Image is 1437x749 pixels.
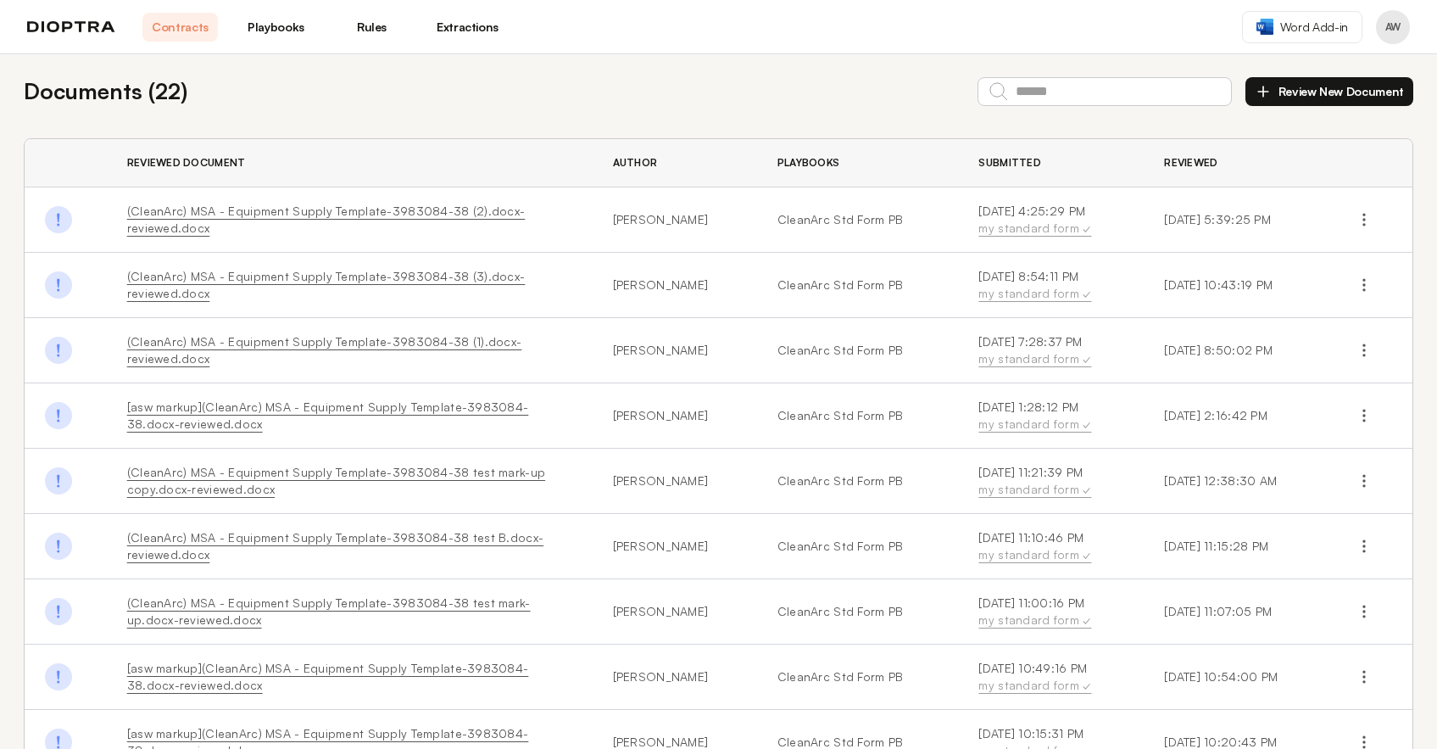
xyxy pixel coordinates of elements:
[1144,139,1330,187] th: Reviewed
[978,481,1123,498] div: my standard form ✓
[127,530,543,562] a: (CleanArc) MSA - Equipment Supply Template-3983084-38 test B.docx-reviewed.docx
[593,645,757,710] td: [PERSON_NAME]
[1144,449,1330,514] td: [DATE] 12:38:30 AM
[45,271,72,299] img: Done
[757,139,959,187] th: Playbooks
[978,416,1123,433] div: my standard form ✓
[958,318,1144,383] td: [DATE] 7:28:37 PM
[142,13,218,42] a: Contracts
[127,661,529,692] a: [asw markup](CleanArc) MSA - Equipment Supply Template-3983084-38.docx-reviewed.docx
[45,206,72,233] img: Done
[777,211,939,228] a: CleanArc Std Form PB
[107,139,593,187] th: Reviewed Document
[978,677,1123,694] div: my standard form ✓
[958,253,1144,318] td: [DATE] 8:54:11 PM
[127,400,529,431] a: [asw markup](CleanArc) MSA - Equipment Supply Template-3983084-38.docx-reviewed.docx
[1256,19,1273,35] img: word
[127,595,531,627] a: (CleanArc) MSA - Equipment Supply Template-3983084-38 test mark-up.docx-reviewed.docx
[24,75,187,108] h2: Documents ( 22 )
[978,612,1123,629] div: my standard form ✓
[45,598,72,625] img: Done
[958,514,1144,579] td: [DATE] 11:10:46 PM
[238,13,314,42] a: Playbooks
[1144,187,1330,253] td: [DATE] 5:39:25 PM
[958,645,1144,710] td: [DATE] 10:49:16 PM
[777,668,939,685] a: CleanArc Std Form PB
[958,139,1144,187] th: Submitted
[958,187,1144,253] td: [DATE] 4:25:29 PM
[978,220,1123,237] div: my standard form ✓
[1242,11,1362,43] a: Word Add-in
[777,538,939,555] a: CleanArc Std Form PB
[593,383,757,449] td: [PERSON_NAME]
[1144,645,1330,710] td: [DATE] 10:54:00 PM
[958,449,1144,514] td: [DATE] 11:21:39 PM
[45,663,72,690] img: Done
[1144,383,1330,449] td: [DATE] 2:16:42 PM
[777,472,939,489] a: CleanArc Std Form PB
[593,514,757,579] td: [PERSON_NAME]
[1144,514,1330,579] td: [DATE] 11:15:28 PM
[1376,10,1410,44] button: Profile menu
[334,13,409,42] a: Rules
[777,277,939,293] a: CleanArc Std Form PB
[593,579,757,645] td: [PERSON_NAME]
[127,334,522,366] a: (CleanArc) MSA - Equipment Supply Template-3983084-38 (1).docx-reviewed.docx
[958,579,1144,645] td: [DATE] 11:00:16 PM
[593,187,757,253] td: [PERSON_NAME]
[1144,253,1330,318] td: [DATE] 10:43:19 PM
[958,383,1144,449] td: [DATE] 1:28:12 PM
[777,342,939,359] a: CleanArc Std Form PB
[593,253,757,318] td: [PERSON_NAME]
[127,269,526,300] a: (CleanArc) MSA - Equipment Supply Template-3983084-38 (3).docx-reviewed.docx
[978,285,1123,302] div: my standard form ✓
[978,350,1123,367] div: my standard form ✓
[27,21,115,33] img: logo
[45,402,72,429] img: Done
[127,204,526,235] a: (CleanArc) MSA - Equipment Supply Template-3983084-38 (2).docx-reviewed.docx
[978,546,1123,563] div: my standard form ✓
[1245,77,1413,106] button: Review New Document
[593,449,757,514] td: [PERSON_NAME]
[1280,19,1348,36] span: Word Add-in
[593,139,757,187] th: Author
[45,337,72,364] img: Done
[45,533,72,560] img: Done
[1144,318,1330,383] td: [DATE] 8:50:02 PM
[593,318,757,383] td: [PERSON_NAME]
[430,13,505,42] a: Extractions
[1144,579,1330,645] td: [DATE] 11:07:05 PM
[127,465,545,496] a: (CleanArc) MSA - Equipment Supply Template-3983084-38 test mark-up copy.docx-reviewed.docx
[45,467,72,495] img: Done
[777,407,939,424] a: CleanArc Std Form PB
[777,603,939,620] a: CleanArc Std Form PB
